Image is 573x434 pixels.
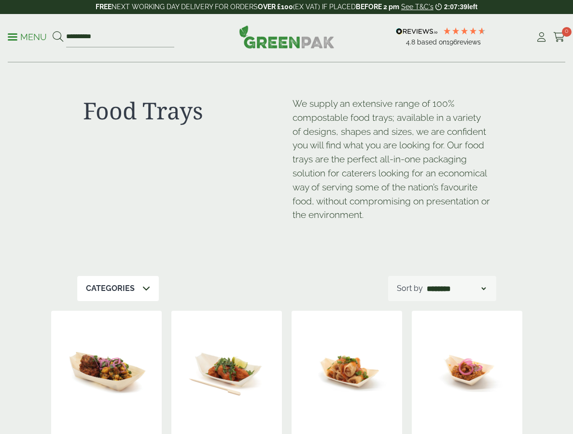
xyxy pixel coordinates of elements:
[562,27,572,37] span: 0
[412,311,522,432] img: Mini Wooden Boat 80mm with food contents 2920004AA
[8,31,47,43] p: Menu
[406,38,417,46] span: 4.8
[356,3,399,11] strong: BEFORE 2 pm
[553,30,565,44] a: 0
[447,38,457,46] span: 196
[553,32,565,42] i: Cart
[444,3,467,11] span: 2:07:39
[457,38,481,46] span: reviews
[258,3,293,11] strong: OVER £100
[292,311,402,432] img: Medium Wooden Boat 170mm with food contents V2 2920004AC 1
[425,283,488,294] select: Shop order
[417,38,447,46] span: Based on
[467,3,477,11] span: left
[83,97,281,125] h1: Food Trays
[51,311,162,432] img: Extra Large Wooden Boat 220mm with food contents V2 2920004AE
[535,32,547,42] i: My Account
[96,3,112,11] strong: FREE
[401,3,433,11] a: See T&C's
[86,283,135,294] p: Categories
[171,311,282,432] img: Large Wooden Boat 190mm with food contents 2920004AD
[443,27,486,35] div: 4.79 Stars
[397,283,423,294] p: Sort by
[293,97,490,222] p: We supply an extensive range of 100% compostable food trays; available in a variety of designs, s...
[8,31,47,41] a: Menu
[396,28,438,35] img: REVIEWS.io
[239,25,335,48] img: GreenPak Supplies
